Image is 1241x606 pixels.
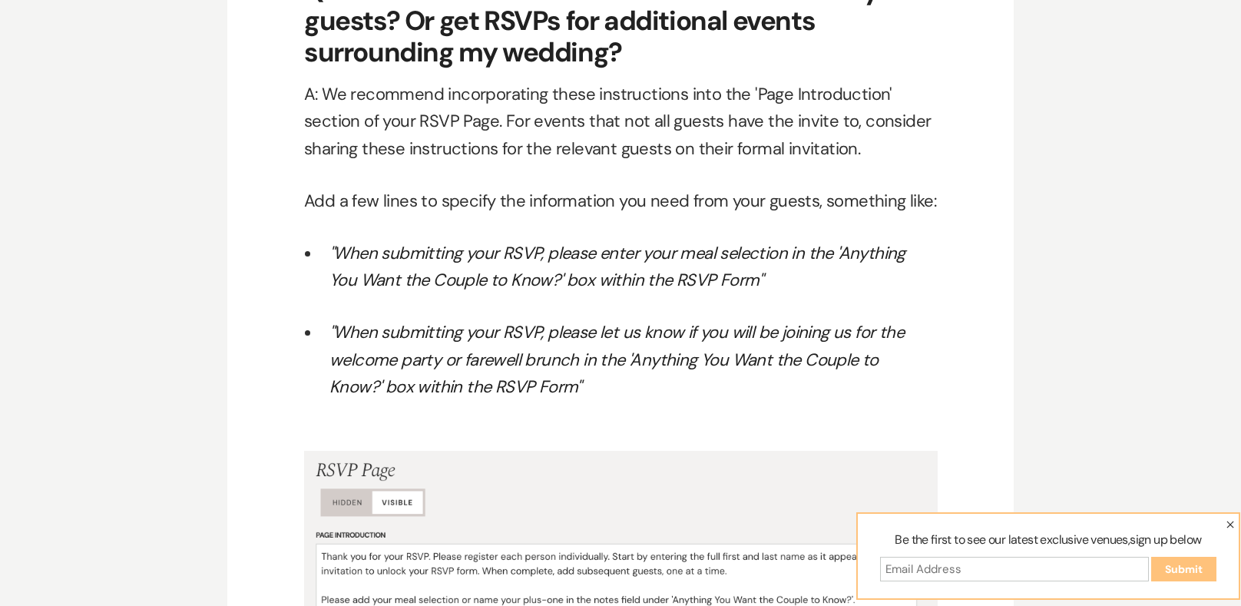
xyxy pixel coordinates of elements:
input: Submit [1151,557,1216,581]
p: A: We recommend incorporating these instructions into the 'Page Introduction' section of your RSV... [304,81,937,162]
em: "When submitting your RSVP, please let us know if you will be joining us for the welcome party or... [329,321,904,397]
em: "When submitting your RSVP, please enter your meal selection in the 'Anything You Want the Couple... [329,242,905,291]
label: Be the first to see our latest exclusive venues, [867,531,1229,557]
span: sign up below [1130,531,1201,548]
input: Email Address [880,557,1149,581]
p: Add a few lines to specify the information you need from your guests, something like: [304,187,937,214]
